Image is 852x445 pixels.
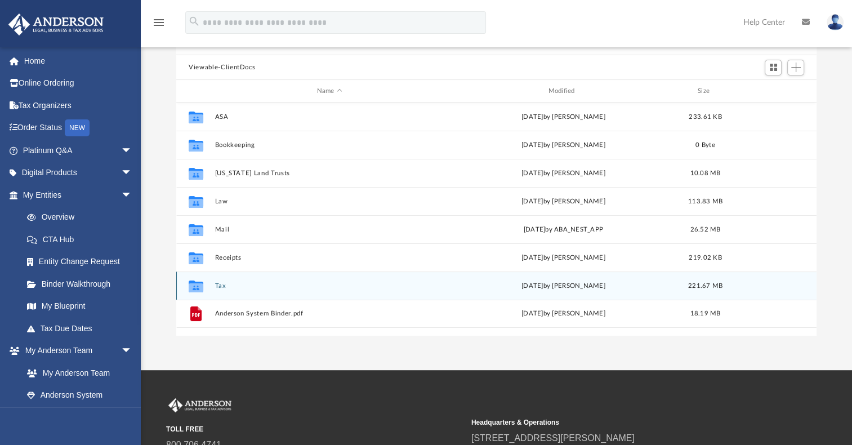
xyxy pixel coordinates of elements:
div: [DATE] by [PERSON_NAME] [449,140,678,150]
a: My Anderson Team [16,362,138,384]
img: Anderson Advisors Platinum Portal [5,14,107,35]
div: [DATE] by [PERSON_NAME] [449,281,678,291]
a: Tax Organizers [8,94,149,117]
span: arrow_drop_down [121,184,144,207]
span: 219.02 KB [689,255,721,261]
img: User Pic [827,14,844,30]
button: Viewable-ClientDocs [189,63,255,73]
span: 233.61 KB [689,114,721,120]
div: [DATE] by [PERSON_NAME] [449,168,678,179]
button: [US_STATE] Land Trusts [215,170,444,177]
a: Entity Change Request [16,251,149,273]
a: My Entitiesarrow_drop_down [8,184,149,206]
span: 10.08 MB [690,170,721,176]
span: 18.19 MB [690,310,721,317]
a: Tax Due Dates [16,317,149,340]
a: menu [152,21,166,29]
span: 0 Byte [695,142,715,148]
button: Tax [215,282,444,290]
span: 221.67 MB [688,283,722,289]
div: id [181,86,209,96]
div: [DATE] by [PERSON_NAME] [449,253,678,263]
a: [STREET_ADDRESS][PERSON_NAME] [471,433,635,443]
button: Receipts [215,254,444,261]
div: Size [683,86,728,96]
span: arrow_drop_down [121,340,144,363]
div: [DATE] by [PERSON_NAME] [449,112,678,122]
a: Online Ordering [8,72,149,95]
button: Anderson System Binder.pdf [215,310,444,317]
div: [DATE] by ABA_NEST_APP [449,225,678,235]
div: NEW [65,119,90,136]
a: Binder Walkthrough [16,273,149,295]
a: CTA Hub [16,228,149,251]
a: Overview [16,206,149,229]
div: grid [176,103,817,336]
span: arrow_drop_down [121,162,144,185]
button: Switch to Grid View [765,60,782,75]
a: Digital Productsarrow_drop_down [8,162,149,184]
a: Client Referrals [16,406,144,429]
a: My Anderson Teamarrow_drop_down [8,340,144,362]
div: Name [215,86,444,96]
div: id [733,86,811,96]
button: Add [787,60,804,75]
button: Bookkeeping [215,141,444,149]
div: [DATE] by [PERSON_NAME] [449,197,678,207]
div: [DATE] by [PERSON_NAME] [449,309,678,319]
span: 26.52 MB [690,226,721,233]
i: search [188,15,200,28]
a: Platinum Q&Aarrow_drop_down [8,139,149,162]
a: Home [8,50,149,72]
small: Headquarters & Operations [471,417,769,428]
button: Mail [215,226,444,233]
span: 113.83 MB [688,198,722,204]
a: Order StatusNEW [8,117,149,140]
i: menu [152,16,166,29]
small: TOLL FREE [166,424,463,434]
img: Anderson Advisors Platinum Portal [166,398,234,413]
span: arrow_drop_down [121,139,144,162]
div: Modified [449,86,678,96]
a: My Blueprint [16,295,144,318]
button: Law [215,198,444,205]
a: Anderson System [16,384,144,407]
button: ASA [215,113,444,121]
